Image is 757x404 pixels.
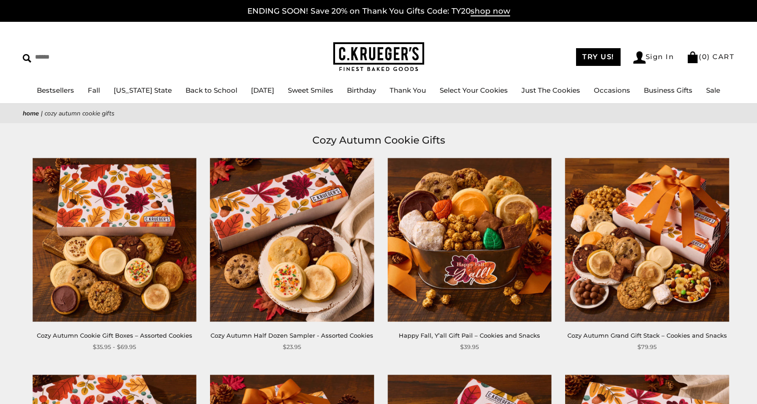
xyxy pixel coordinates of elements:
img: Bag [687,51,699,63]
a: Birthday [347,86,376,95]
a: Sale [706,86,720,95]
img: Account [633,51,646,64]
span: Cozy Autumn Cookie Gifts [45,109,115,118]
a: Cozy Autumn Grand Gift Stack – Cookies and Snacks [567,332,727,339]
nav: breadcrumbs [23,108,734,119]
a: Back to School [185,86,237,95]
span: $39.95 [460,342,479,352]
img: Cozy Autumn Grand Gift Stack – Cookies and Snacks [565,158,729,321]
img: C.KRUEGER'S [333,42,424,72]
a: Home [23,109,39,118]
a: Sign In [633,51,674,64]
a: ENDING SOON! Save 20% on Thank You Gifts Code: TY20shop now [247,6,510,16]
img: Cozy Autumn Cookie Gift Boxes – Assorted Cookies [33,158,196,321]
a: Cozy Autumn Cookie Gift Boxes – Assorted Cookies [37,332,192,339]
a: Business Gifts [644,86,692,95]
img: Search [23,54,31,63]
a: Happy Fall, Y’all Gift Pail – Cookies and Snacks [399,332,540,339]
span: shop now [471,6,510,16]
span: $35.95 - $69.95 [93,342,136,352]
a: (0) CART [687,52,734,61]
h1: Cozy Autumn Cookie Gifts [36,132,721,149]
img: Cozy Autumn Half Dozen Sampler - Assorted Cookies [210,158,374,321]
span: | [41,109,43,118]
a: Thank You [390,86,426,95]
a: Just The Cookies [521,86,580,95]
a: Cozy Autumn Half Dozen Sampler - Assorted Cookies [211,332,373,339]
a: Select Your Cookies [440,86,508,95]
input: Search [23,50,131,64]
a: TRY US! [576,48,621,66]
img: Happy Fall, Y’all Gift Pail – Cookies and Snacks [388,158,551,321]
a: Bestsellers [37,86,74,95]
a: Occasions [594,86,630,95]
a: Sweet Smiles [288,86,333,95]
span: $79.95 [637,342,657,352]
a: [DATE] [251,86,274,95]
span: $23.95 [283,342,301,352]
a: [US_STATE] State [114,86,172,95]
span: 0 [702,52,707,61]
a: Fall [88,86,100,95]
